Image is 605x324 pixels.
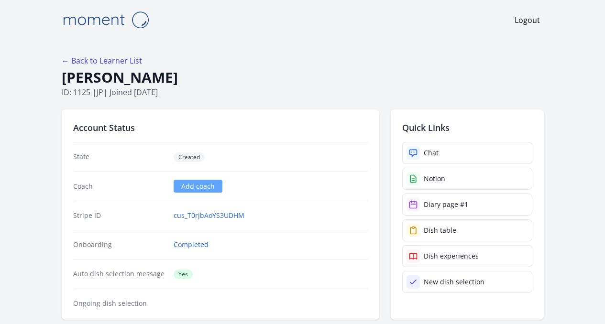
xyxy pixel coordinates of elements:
dt: Onboarding [73,240,166,249]
a: Completed [174,240,209,249]
a: Add coach [174,180,222,193]
p: ID: 1125 | | Joined [DATE] [62,86,544,98]
a: cus_T0rjbAoYS3UDHM [174,211,244,220]
div: New dish selection [424,277,484,287]
h2: Quick Links [402,121,532,134]
h1: [PERSON_NAME] [62,68,544,86]
span: Created [174,152,205,162]
div: Dish table [424,226,456,235]
h2: Account Status [73,121,368,134]
a: Diary page #1 [402,194,532,216]
dt: Coach [73,182,166,191]
a: ← Back to Learner List [62,55,142,66]
dt: Ongoing dish selection [73,299,166,308]
span: jp [97,87,103,97]
a: New dish selection [402,271,532,293]
dt: State [73,152,166,162]
span: Yes [174,270,193,279]
div: Notion [424,174,445,184]
img: Moment [58,8,154,32]
a: Logout [515,14,540,26]
div: Chat [424,148,439,158]
div: Dish experiences [424,251,479,261]
dt: Auto dish selection message [73,269,166,279]
a: Dish table [402,219,532,241]
dt: Stripe ID [73,211,166,220]
a: Chat [402,142,532,164]
a: Dish experiences [402,245,532,267]
div: Diary page #1 [424,200,468,209]
a: Notion [402,168,532,190]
